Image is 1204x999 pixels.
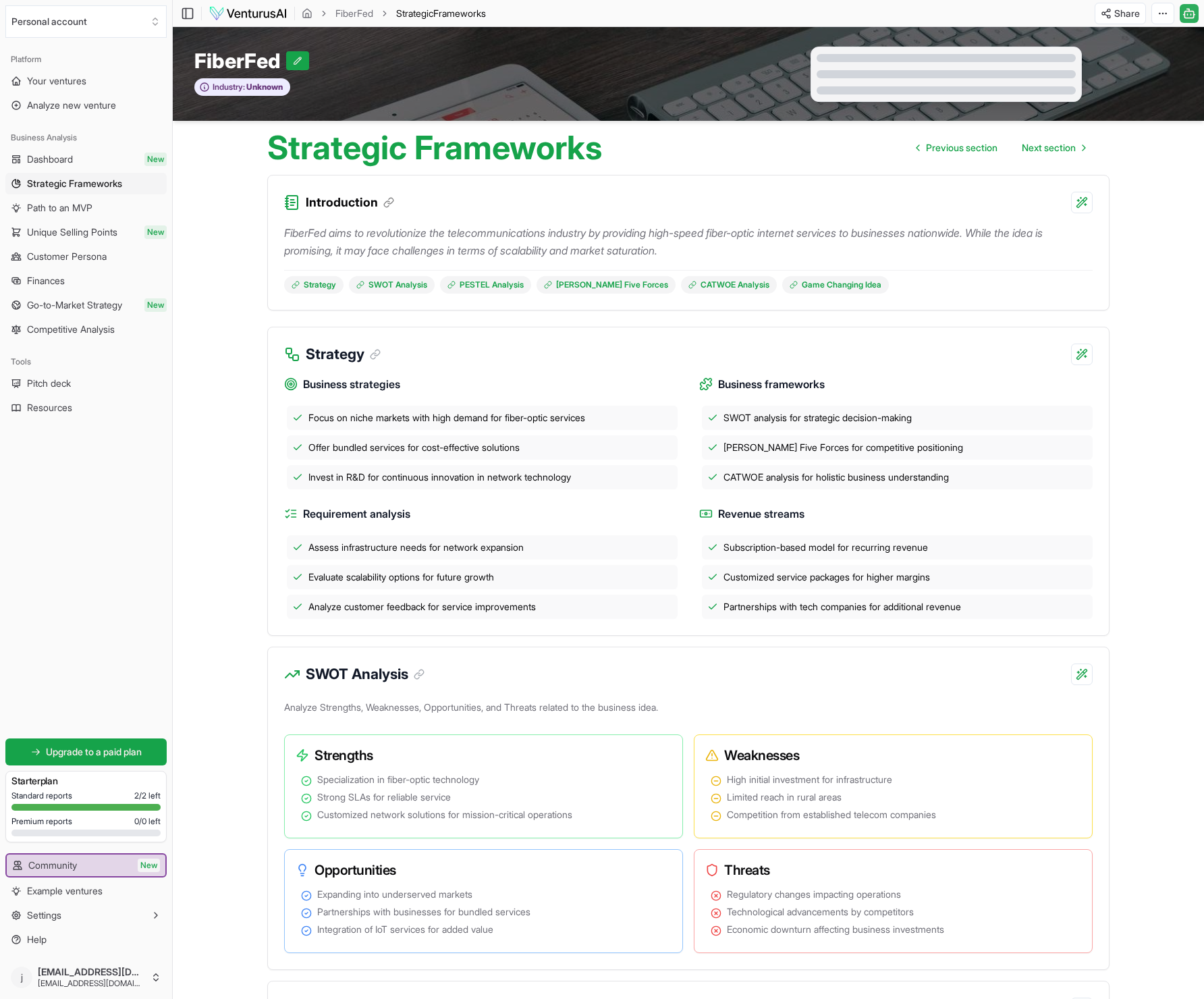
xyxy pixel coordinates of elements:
button: Industry:Unknown [194,78,290,97]
a: FiberFed [335,7,373,20]
a: DashboardNew [5,148,167,170]
span: Pitch deck [27,377,71,390]
span: Invest in R&D for continuous innovation in network technology [308,470,571,484]
span: New [144,298,167,312]
a: Unique Selling PointsNew [5,221,167,243]
span: Revenue streams [718,506,804,522]
h3: Threats [705,861,1070,880]
span: Technological advancements by competitors [727,905,914,919]
h3: Introduction [306,193,394,212]
a: Path to an MVP [5,197,167,219]
nav: pagination [906,134,1096,161]
span: Subscription-based model for recurring revenue [723,541,928,554]
span: Competitive Analysis [27,323,115,336]
span: Finances [27,274,65,288]
a: Competitive Analysis [5,319,167,340]
span: 0 / 0 left [134,816,161,827]
span: New [138,859,160,872]
span: [PERSON_NAME] Five Forces for competitive positioning [723,441,963,454]
a: SWOT Analysis [349,276,435,294]
span: Economic downturn affecting business investments [727,923,944,936]
span: Specialization in fiber-optic technology [317,773,479,786]
span: Standard reports [11,790,72,801]
span: 2 / 2 left [134,790,161,801]
span: Partnerships with tech companies for additional revenue [723,600,961,614]
a: Go-to-Market StrategyNew [5,294,167,316]
span: Integration of IoT services for added value [317,923,493,936]
span: Go-to-Market Strategy [27,298,122,312]
a: Finances [5,270,167,292]
span: Unknown [245,82,283,92]
h3: Opportunities [296,861,661,880]
span: j [11,967,32,988]
span: Customer Persona [27,250,107,263]
button: Share [1095,3,1146,24]
button: Select an organization [5,5,167,38]
span: Dashboard [27,153,73,166]
a: Upgrade to a paid plan [5,738,167,765]
span: Community [28,859,77,872]
span: Unique Selling Points [27,225,117,239]
span: FiberFed [194,49,286,73]
span: Strategic Frameworks [27,177,122,190]
a: Pitch deck [5,373,167,394]
p: Analyze Strengths, Weaknesses, Opportunities, and Threats related to the business idea. [284,698,1093,722]
span: [EMAIL_ADDRESS][DOMAIN_NAME] [38,966,145,978]
a: CommunityNew [7,855,165,876]
h1: Strategic Frameworks [267,132,602,164]
nav: breadcrumb [302,7,486,20]
span: Business frameworks [718,376,825,393]
h3: Weaknesses [705,746,1070,765]
img: logo [209,5,288,22]
span: Resources [27,401,72,414]
span: New [144,153,167,166]
div: Business Analysis [5,127,167,148]
button: j[EMAIL_ADDRESS][DOMAIN_NAME][EMAIL_ADDRESS][DOMAIN_NAME] [5,961,167,994]
span: Settings [27,909,61,922]
span: Evaluate scalability options for future growth [308,570,494,584]
span: [EMAIL_ADDRESS][DOMAIN_NAME] [38,978,145,989]
a: CATWOE Analysis [681,276,777,294]
h3: Starter plan [11,774,161,788]
span: Focus on niche markets with high demand for fiber-optic services [308,411,585,425]
span: Next section [1022,141,1076,155]
span: High initial investment for infrastructure [727,773,892,786]
span: New [144,225,167,239]
div: Platform [5,49,167,70]
h3: Strengths [296,746,661,765]
span: Help [27,933,47,946]
span: Requirement analysis [303,506,410,522]
a: Help [5,929,167,950]
p: FiberFed aims to revolutionize the telecommunications industry by providing high-speed fiber-opti... [284,224,1093,259]
h3: SWOT Analysis [306,664,425,685]
button: Settings [5,905,167,926]
a: PESTEL Analysis [440,276,531,294]
span: Expanding into underserved markets [317,888,472,901]
div: Tools [5,351,167,373]
span: Path to an MVP [27,201,92,215]
span: Customized service packages for higher margins [723,570,930,584]
span: Analyze customer feedback for service improvements [308,600,536,614]
span: Assess infrastructure needs for network expansion [308,541,524,554]
a: Analyze new venture [5,94,167,116]
span: Previous section [926,141,997,155]
h3: Strategy [306,344,381,365]
span: CATWOE analysis for holistic business understanding [723,470,949,484]
span: Strong SLAs for reliable service [317,790,451,804]
a: Go to previous page [906,134,1008,161]
span: Industry: [213,82,245,92]
span: Premium reports [11,816,72,827]
span: Competition from established telecom companies [727,808,936,821]
span: Limited reach in rural areas [727,790,842,804]
span: Offer bundled services for cost-effective solutions [308,441,520,454]
a: [PERSON_NAME] Five Forces [537,276,676,294]
a: Customer Persona [5,246,167,267]
span: Example ventures [27,884,103,898]
a: Go to next page [1011,134,1096,161]
span: Analyze new venture [27,99,116,112]
a: Strategy [284,276,344,294]
span: Partnerships with businesses for bundled services [317,905,530,919]
span: SWOT analysis for strategic decision-making [723,411,912,425]
a: Strategic Frameworks [5,173,167,194]
a: Your ventures [5,70,167,92]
